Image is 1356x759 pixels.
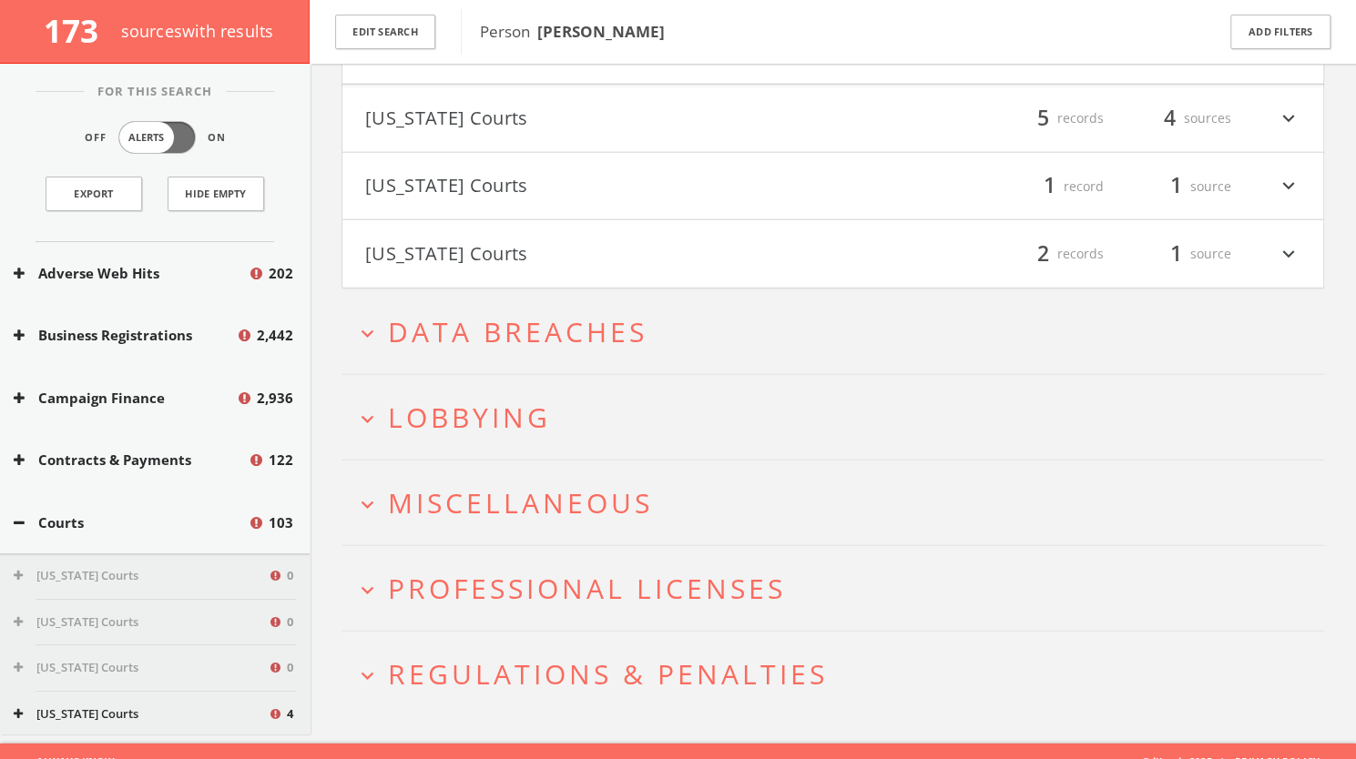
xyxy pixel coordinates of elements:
button: [US_STATE] Courts [365,238,833,269]
span: Person [480,21,665,42]
span: Miscellaneous [388,484,653,521]
span: On [208,130,226,146]
a: Export [46,177,142,211]
button: [US_STATE] Courts [365,103,833,134]
button: Campaign Finance [14,388,236,409]
i: expand_more [1277,238,1300,269]
span: 1 [1035,170,1064,202]
button: Add Filters [1230,15,1331,50]
span: 1 [1162,170,1190,202]
span: 4 [287,705,293,724]
i: expand_more [1277,103,1300,134]
i: expand_more [1277,171,1300,202]
button: [US_STATE] Courts [14,659,268,677]
button: Business Registrations [14,325,236,346]
span: 1 [1162,238,1190,269]
div: record [994,171,1104,202]
div: source [1122,238,1231,269]
div: sources [1122,103,1231,134]
span: source s with results [121,20,274,42]
span: 0 [287,659,293,677]
span: Lobbying [388,399,551,436]
div: records [994,103,1104,134]
div: source [1122,171,1231,202]
button: [US_STATE] Courts [365,171,833,202]
span: 2,936 [257,388,293,409]
div: records [994,238,1104,269]
span: Off [85,130,107,146]
i: expand_more [355,407,380,431]
button: Contracts & Payments [14,450,248,471]
i: expand_more [355,492,380,517]
span: Professional Licenses [388,570,786,607]
span: 173 [44,9,114,52]
button: expand_moreData Breaches [355,317,1324,347]
i: expand_more [355,321,380,346]
button: expand_moreLobbying [355,402,1324,432]
span: Regulations & Penalties [388,655,828,693]
span: 5 [1029,102,1057,134]
b: [PERSON_NAME] [537,21,665,42]
span: 0 [287,567,293,585]
span: 103 [269,512,293,533]
span: Data Breaches [388,313,647,350]
span: 202 [269,263,293,284]
button: Edit Search [335,15,435,50]
span: 4 [1156,102,1184,134]
span: For This Search [84,83,226,101]
button: expand_moreMiscellaneous [355,488,1324,518]
i: expand_more [355,663,380,688]
button: [US_STATE] Courts [14,705,268,724]
span: 0 [287,613,293,632]
button: expand_moreProfessional Licenses [355,573,1324,603]
button: Adverse Web Hits [14,263,248,284]
button: [US_STATE] Courts [14,567,268,585]
button: [US_STATE] Courts [14,613,268,632]
button: expand_moreRegulations & Penalties [355,659,1324,689]
button: Courts [14,512,248,533]
button: Hide Empty [168,177,264,211]
span: 2,442 [257,325,293,346]
span: 122 [269,450,293,471]
span: 2 [1029,238,1057,269]
i: expand_more [355,578,380,602]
